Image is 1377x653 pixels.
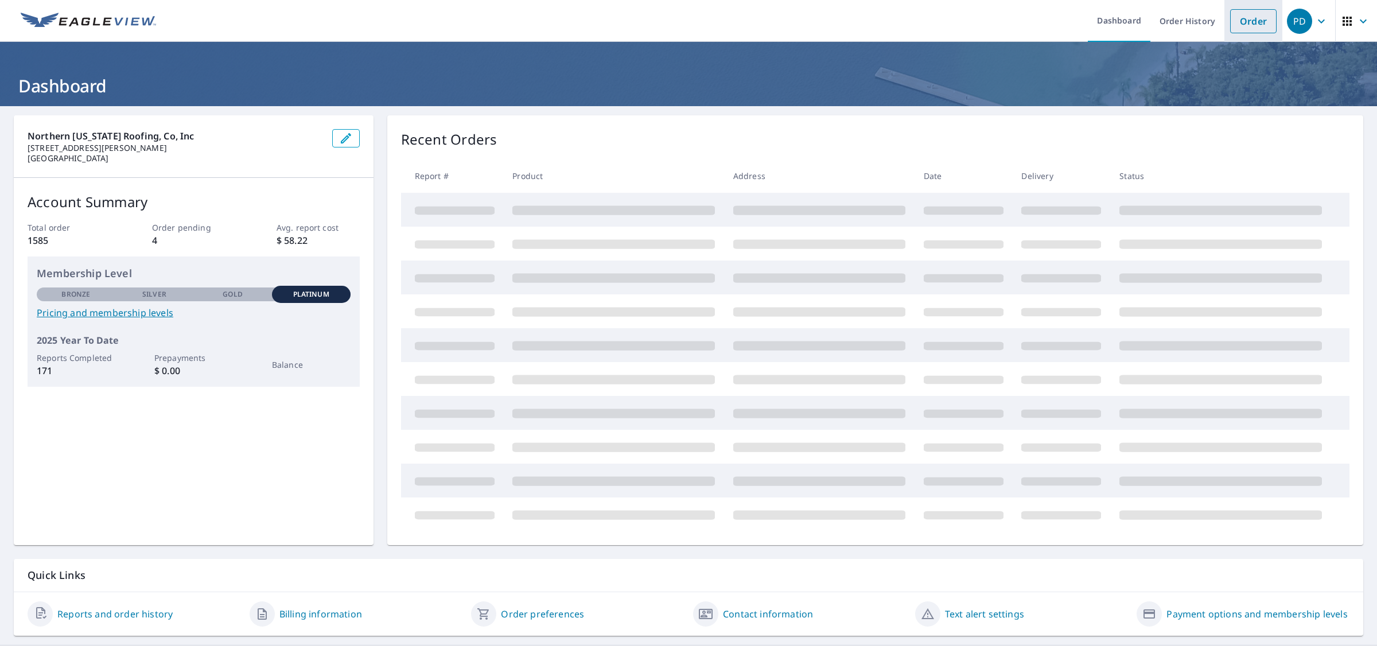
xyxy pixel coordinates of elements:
[401,129,497,150] p: Recent Orders
[503,159,724,193] th: Product
[142,289,166,300] p: Silver
[401,159,504,193] th: Report #
[28,234,111,247] p: 1585
[1166,607,1347,621] a: Payment options and membership levels
[28,153,323,164] p: [GEOGRAPHIC_DATA]
[154,364,233,378] p: $ 0.00
[1012,159,1110,193] th: Delivery
[1230,9,1277,33] a: Order
[915,159,1013,193] th: Date
[154,352,233,364] p: Prepayments
[28,568,1349,582] p: Quick Links
[277,221,360,234] p: Avg. report cost
[277,234,360,247] p: $ 58.22
[37,364,115,378] p: 171
[37,352,115,364] p: Reports Completed
[37,266,351,281] p: Membership Level
[152,221,235,234] p: Order pending
[28,143,323,153] p: [STREET_ADDRESS][PERSON_NAME]
[223,289,242,300] p: Gold
[152,234,235,247] p: 4
[501,607,584,621] a: Order preferences
[37,306,351,320] a: Pricing and membership levels
[28,192,360,212] p: Account Summary
[272,359,351,371] p: Balance
[723,607,813,621] a: Contact information
[1287,9,1312,34] div: PD
[945,607,1024,621] a: Text alert settings
[724,159,915,193] th: Address
[14,74,1363,98] h1: Dashboard
[28,221,111,234] p: Total order
[279,607,362,621] a: Billing information
[57,607,173,621] a: Reports and order history
[37,333,351,347] p: 2025 Year To Date
[1110,159,1331,193] th: Status
[293,289,329,300] p: Platinum
[61,289,90,300] p: Bronze
[28,129,323,143] p: Northern [US_STATE] Roofing, Co, Inc
[21,13,156,30] img: EV Logo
